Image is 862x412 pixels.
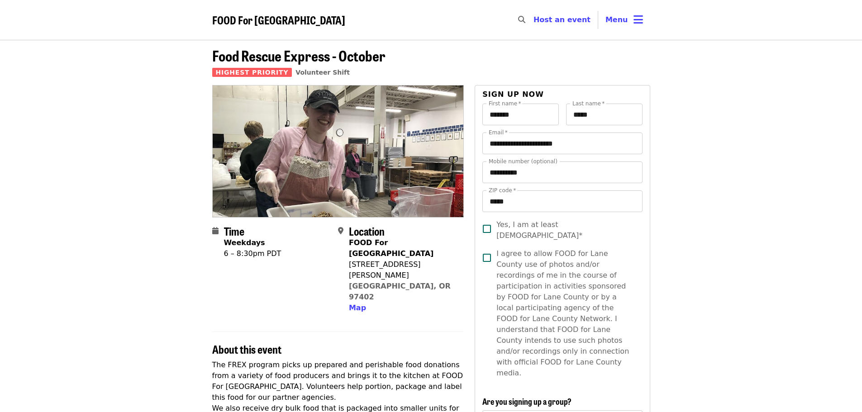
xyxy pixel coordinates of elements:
[338,227,343,235] i: map-marker-alt icon
[212,68,292,77] span: Highest Priority
[489,188,516,193] label: ZIP code
[349,282,451,301] a: [GEOGRAPHIC_DATA], OR 97402
[349,223,385,239] span: Location
[533,15,591,24] a: Host an event
[482,161,642,183] input: Mobile number (optional)
[212,12,345,28] span: FOOD For [GEOGRAPHIC_DATA]
[482,133,642,154] input: Email
[566,104,643,125] input: Last name
[531,9,538,31] input: Search
[482,104,559,125] input: First name
[295,69,350,76] a: Volunteer Shift
[496,248,635,379] span: I agree to allow FOOD for Lane County use of photos and/or recordings of me in the course of part...
[598,9,650,31] button: Toggle account menu
[349,303,366,313] button: Map
[213,85,464,217] img: Food Rescue Express - October organized by FOOD For Lane County
[224,248,281,259] div: 6 – 8:30pm PDT
[212,341,281,357] span: About this event
[212,14,345,27] a: FOOD For [GEOGRAPHIC_DATA]
[605,15,628,24] span: Menu
[212,45,386,66] span: Food Rescue Express - October
[489,101,521,106] label: First name
[518,15,525,24] i: search icon
[482,190,642,212] input: ZIP code
[212,227,219,235] i: calendar icon
[224,238,265,247] strong: Weekdays
[349,303,366,312] span: Map
[349,238,433,258] strong: FOOD For [GEOGRAPHIC_DATA]
[482,395,571,407] span: Are you signing up a group?
[489,159,557,164] label: Mobile number (optional)
[496,219,635,241] span: Yes, I am at least [DEMOGRAPHIC_DATA]*
[482,90,544,99] span: Sign up now
[224,223,244,239] span: Time
[349,259,457,281] div: [STREET_ADDRESS][PERSON_NAME]
[572,101,605,106] label: Last name
[489,130,508,135] label: Email
[633,13,643,26] i: bars icon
